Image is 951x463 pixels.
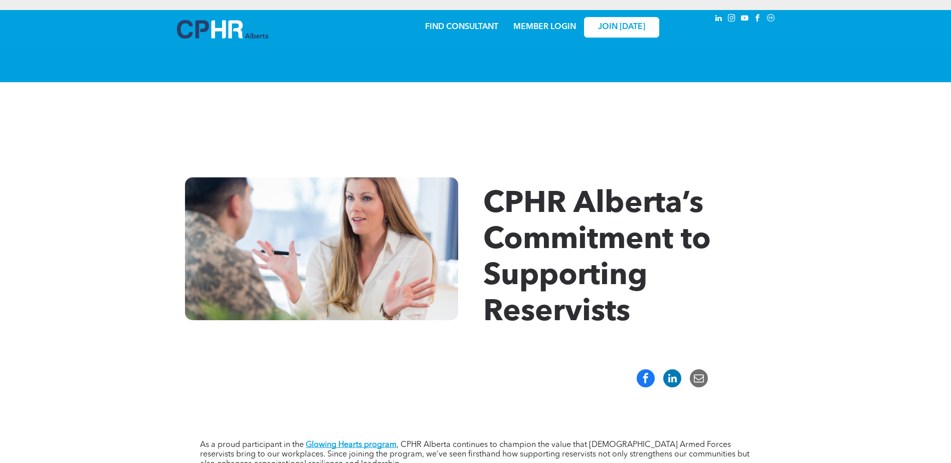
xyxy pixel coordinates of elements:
a: Glowing Hearts program [306,441,397,449]
a: MEMBER LOGIN [513,23,576,31]
a: instagram [726,13,737,26]
a: FIND CONSULTANT [425,23,498,31]
span: CPHR Alberta’s Commitment to Supporting Reservists [483,189,711,328]
a: facebook [752,13,764,26]
a: youtube [739,13,750,26]
img: A blue and white logo for cp alberta [177,20,268,39]
a: linkedin [713,13,724,26]
span: JOIN [DATE] [598,23,645,32]
a: Social network [766,13,777,26]
span: As a proud participant in the [200,441,304,449]
a: JOIN [DATE] [584,17,659,38]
